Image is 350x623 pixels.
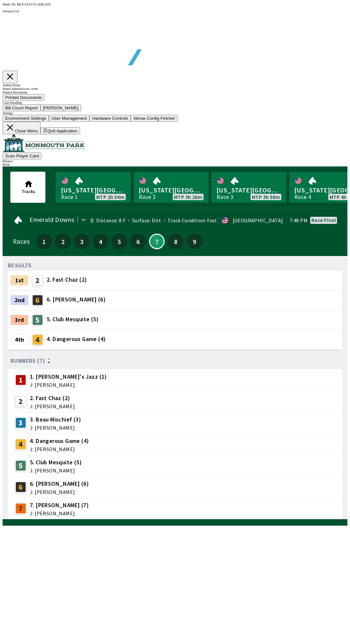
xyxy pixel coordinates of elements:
span: J: [PERSON_NAME] [30,511,89,516]
span: 7:48 PM [290,218,308,223]
div: Race 4 [294,194,311,200]
span: J: [PERSON_NAME] [30,425,81,430]
div: 3rd [10,315,29,325]
div: Cash Handling [3,101,347,104]
div: 4 [16,439,26,449]
div: RESULTS [8,263,32,268]
span: 5. Club Mesquite (5) [30,458,82,467]
span: 4. Dangerous Game (4) [47,335,106,343]
span: [US_STATE][GEOGRAPHIC_DATA] [61,186,126,194]
div: 1 [16,375,26,385]
span: 7 [151,240,162,243]
span: Runners (7) [10,358,45,363]
span: Distance: 8 F [96,217,125,224]
span: 2. Fast Chaz (2) [30,394,75,402]
a: [US_STATE][GEOGRAPHIC_DATA]Race 3MTP 3h 58m [211,172,286,203]
span: 2. Fast Chaz (2) [47,275,87,284]
span: J: [PERSON_NAME] [30,446,89,452]
div: Races [13,239,29,244]
span: 9 [188,239,201,244]
span: 4 [94,239,107,244]
div: 6 [16,482,26,492]
span: 3 [76,239,88,244]
span: 6. [PERSON_NAME] (6) [30,480,89,488]
button: 3 [74,234,89,249]
div: 2 [32,275,43,286]
span: 6 [132,239,144,244]
span: Emerald Downs [29,217,74,222]
span: J: [PERSON_NAME] [30,468,82,473]
div: $ 0.00 [3,163,347,166]
span: 2 [57,239,69,244]
button: 9 [187,234,202,249]
button: Hardware Controls [89,115,131,122]
div: 4 [32,335,43,345]
div: 4th [10,335,29,345]
div: 5 [16,460,26,471]
button: 6 [130,234,146,249]
button: [PERSON_NAME] [41,104,81,111]
span: 4. Dangerous Game (4) [30,437,89,445]
div: Race 1 [61,194,78,200]
span: 5. Club Mesquite (5) [47,315,99,324]
button: Printed Documents [3,94,44,101]
span: 7. [PERSON_NAME] (7) [30,501,89,509]
span: 3. Beau Mischief (3) [30,415,81,424]
div: 3 [16,418,26,428]
div: Name: Admin Access: write [3,87,347,91]
span: 1. [PERSON_NAME]'s Jazz (1) [30,373,107,381]
div: 2 [16,396,26,407]
span: 5 [113,239,125,244]
span: J: [PERSON_NAME] [30,382,107,387]
button: Close Menu [3,122,41,134]
div: Balance [3,159,347,163]
div: 1st [10,275,29,286]
span: 8 [169,239,182,244]
div: Race final [311,217,336,223]
button: 4 [93,234,108,249]
img: venue logo [3,134,85,152]
span: MTP 3h 26m [174,194,202,200]
div: Admin Portal [3,83,347,87]
div: Race 3 [216,194,233,200]
button: Quit Application [41,127,80,134]
button: Venue Config Fetcher [131,115,178,122]
span: 1 [38,239,50,244]
div: 2nd [10,295,29,305]
span: Track Condition: Fast [161,217,217,224]
div: 7 [16,503,26,514]
span: [US_STATE][GEOGRAPHIC_DATA] [216,186,281,194]
div: Printed Documents [3,91,347,94]
div: Settings [3,111,347,115]
div: [GEOGRAPHIC_DATA] [233,218,283,223]
span: MTP 2h 54m [96,194,124,200]
img: global tote logo [17,13,204,81]
button: User Management [49,115,90,122]
div: Race 2 [139,194,156,200]
div: Version 1.4.0 [3,9,347,13]
span: Tracks [22,189,35,194]
a: [US_STATE][GEOGRAPHIC_DATA]Race 1MTP 2h 54m [56,172,131,203]
div: 6 [32,295,43,305]
span: [US_STATE][GEOGRAPHIC_DATA] [139,186,204,194]
button: 2 [55,234,71,249]
span: J: [PERSON_NAME] [30,489,89,495]
button: Bill Count Report [3,104,41,111]
button: 8 [168,234,183,249]
div: Public ID: [3,3,347,6]
div: 5 [32,315,43,325]
div: 0 [90,218,94,223]
button: Environment Settings [3,115,49,122]
div: Runners (7) [10,358,340,364]
button: Scan Player Card [3,153,41,159]
button: 5 [111,234,127,249]
span: MTP 3h 58m [252,194,280,200]
span: MCF5-KYUY-L42R-43J5 [17,3,51,6]
span: Surface: Dirt [125,217,161,224]
a: [US_STATE][GEOGRAPHIC_DATA]Race 2MTP 3h 26m [134,172,209,203]
button: Tracks [10,172,45,203]
button: 1 [36,234,52,249]
span: J: [PERSON_NAME] [30,404,75,409]
span: 6. [PERSON_NAME] (6) [47,295,106,304]
button: 7 [149,234,165,249]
